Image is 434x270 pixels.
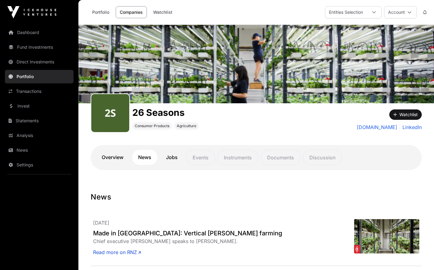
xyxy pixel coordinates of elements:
[5,114,74,127] a: Statements
[5,99,74,113] a: Invest
[177,124,196,128] span: Agriculture
[261,150,300,165] p: Documents
[403,241,434,270] iframe: Chat Widget
[135,124,169,128] span: Consumer Products
[389,109,422,120] button: Watchlist
[5,143,74,157] a: News
[7,6,56,18] img: Icehouse Ventures Logo
[160,150,184,165] a: Jobs
[94,97,127,130] img: 26-seasons247.png
[149,6,176,18] a: Watchlist
[132,107,199,118] h1: 26 Seasons
[93,219,354,226] p: [DATE]
[96,150,417,165] nav: Tabs
[303,150,342,165] p: Discussion
[384,6,417,18] button: Account
[132,150,157,165] a: News
[78,25,434,103] img: 26 Seasons
[186,150,215,165] p: Events
[325,6,367,18] div: Entities Selection
[5,158,74,172] a: Settings
[217,150,258,165] p: Instruments
[93,249,141,256] a: Read more on RNZ
[91,192,422,202] h1: News
[5,26,74,39] a: Dashboard
[96,150,130,165] a: Overview
[5,70,74,83] a: Portfolio
[93,238,354,245] div: Chief executive [PERSON_NAME] speaks to [PERSON_NAME].
[354,219,419,253] img: 4KRBPRK_Screenshot_2024_04_22_at_12_48_05_26_Seasons_png.png
[88,6,113,18] a: Portfolio
[93,229,354,238] a: Made in [GEOGRAPHIC_DATA]: Vertical [PERSON_NAME] farming
[5,129,74,142] a: Analysis
[5,55,74,69] a: Direct Investments
[357,124,397,131] a: [DOMAIN_NAME]
[5,85,74,98] a: Transactions
[5,40,74,54] a: Fund Investments
[116,6,147,18] a: Companies
[400,124,422,131] a: LinkedIn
